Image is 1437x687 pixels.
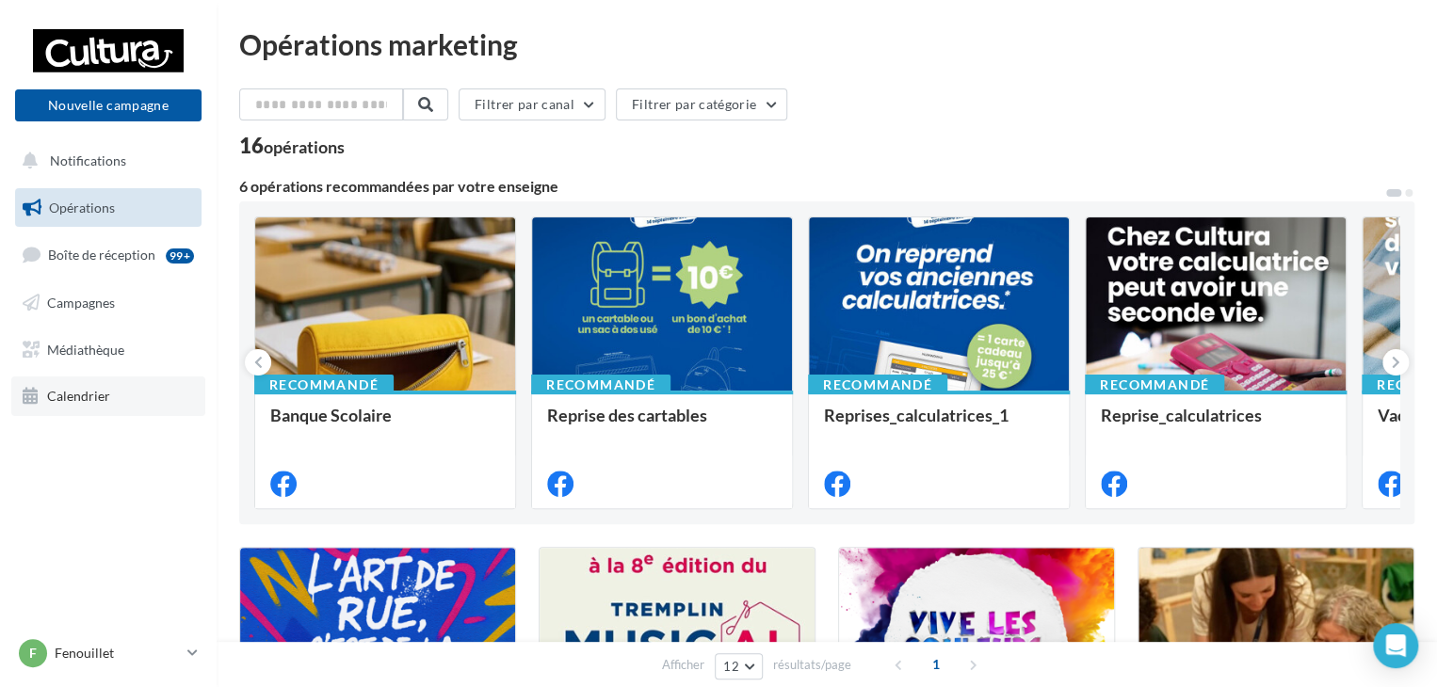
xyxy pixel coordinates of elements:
div: 99+ [166,248,194,264]
a: Médiathèque [11,330,205,370]
span: Opérations [49,200,115,216]
span: Afficher [662,656,704,674]
div: Reprises_calculatrices_1 [824,406,1054,443]
div: opérations [264,138,345,155]
span: résultats/page [773,656,851,674]
div: Recommandé [1085,375,1224,395]
div: Open Intercom Messenger [1373,623,1418,668]
div: 6 opérations recommandées par votre enseigne [239,179,1384,194]
a: Campagnes [11,283,205,323]
div: Reprise des cartables [547,406,777,443]
span: 1 [921,649,951,679]
a: Calendrier [11,376,205,416]
button: Filtrer par catégorie [616,88,787,120]
button: 12 [715,653,763,679]
div: Banque Scolaire [270,406,500,443]
span: Campagnes [47,295,115,311]
span: F [29,644,37,663]
a: Boîte de réception99+ [11,234,205,275]
span: Calendrier [47,388,110,404]
span: 12 [723,659,739,674]
div: Opérations marketing [239,30,1414,58]
span: Boîte de réception [48,247,155,263]
button: Filtrer par canal [459,88,605,120]
a: Opérations [11,188,205,228]
p: Fenouillet [55,644,180,663]
a: F Fenouillet [15,635,202,671]
div: Recommandé [808,375,947,395]
button: Nouvelle campagne [15,89,202,121]
span: Notifications [50,152,126,168]
div: 16 [239,136,345,156]
button: Notifications [11,141,198,181]
div: Recommandé [254,375,394,395]
div: Recommandé [531,375,670,395]
div: Reprise_calculatrices [1101,406,1331,443]
span: Médiathèque [47,341,124,357]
